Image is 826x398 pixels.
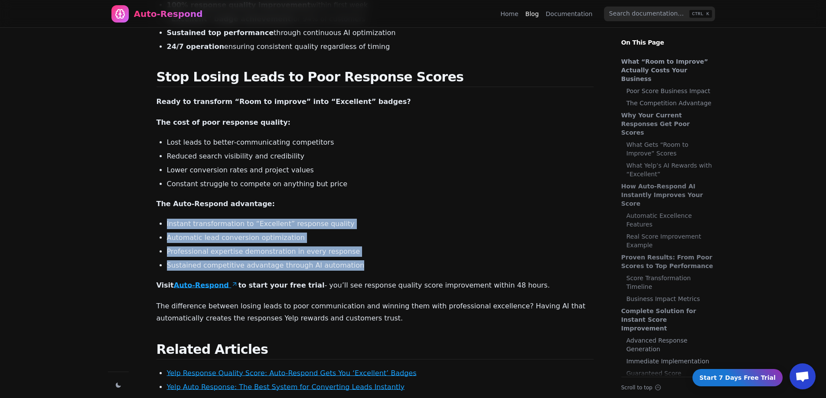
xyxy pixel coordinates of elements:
a: Business Impact Metrics [627,294,714,303]
input: Search documentation… [604,6,715,21]
strong: Ready to transform “Room to improve” into “Excellent” badges? [157,97,411,106]
button: Scroll to top [621,384,718,391]
a: Real Score Improvement Example [627,232,714,249]
a: What Yelp’s AI Rewards with “Excellent” [627,161,714,178]
p: - you’ll see response quality score improvement within 48 hours. [157,279,594,291]
a: How Auto-Respond AI Instantly Improves Your Score [621,182,714,208]
li: Lost leads to better-communicating competitors [167,137,594,148]
a: Blog [526,10,539,18]
p: On This Page [614,28,725,47]
div: Open chat [790,363,816,389]
li: Constant struggle to compete on anything but price [167,179,594,189]
a: What “Room to Improve” Actually Costs Your Business [621,57,714,83]
p: The difference between losing leads to poor communication and winning them with professional exce... [157,300,594,324]
li: Instant transformation to “Excellent” response quality [167,219,594,229]
strong: The cost of poor response quality: [157,118,291,126]
a: Immediate Implementation [627,357,714,366]
a: Why Your Current Responses Get Poor Scores [621,111,714,137]
strong: 24/7 operation [167,42,224,51]
strong: Visit to start your free trial [157,281,325,289]
a: What Gets “Room to Improve” Scores [627,140,714,158]
strong: The Auto-Respond advantage: [157,200,275,208]
a: The Competition Advantage [627,99,714,107]
a: Poor Score Business Impact [627,87,714,95]
a: Advanced Response Generation [627,336,714,353]
li: through continuous AI optimization [167,28,594,38]
h2: Related Articles [157,342,594,359]
a: Home page [111,5,203,23]
a: Score Transformation Timeline [627,274,714,291]
button: Change theme [112,379,124,391]
a: Yelp Response Quality Score: Auto-Respond Gets You ‘Excellent’ Badges [167,369,417,377]
li: Reduced search visibility and credibility [167,151,594,162]
a: Documentation [546,10,593,18]
h2: Stop Losing Leads to Poor Response Scores [157,69,594,87]
a: Complete Solution for Instant Score Improvement [621,307,714,333]
a: Auto-Respond [174,281,238,289]
a: Yelp Auto Response: The Best System for Converting Leads Instantly [167,383,405,391]
li: Automatic lead conversion optimization [167,233,594,243]
li: Lower conversion rates and project values [167,165,594,175]
strong: Sustained top performance [167,29,274,37]
li: Sustained competitive advantage through AI automation [167,260,594,271]
a: Automatic Excellence Features [627,211,714,229]
a: Guaranteed Score Improvement [627,369,714,386]
li: Professional expertise demonstration in every response [167,246,594,257]
a: Proven Results: From Poor Scores to Top Performance [621,253,714,270]
div: Auto-Respond [134,8,203,20]
a: Start 7 Days Free Trial [692,369,784,387]
a: Home [500,10,518,18]
li: ensuring consistent quality regardless of timing [167,42,594,52]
